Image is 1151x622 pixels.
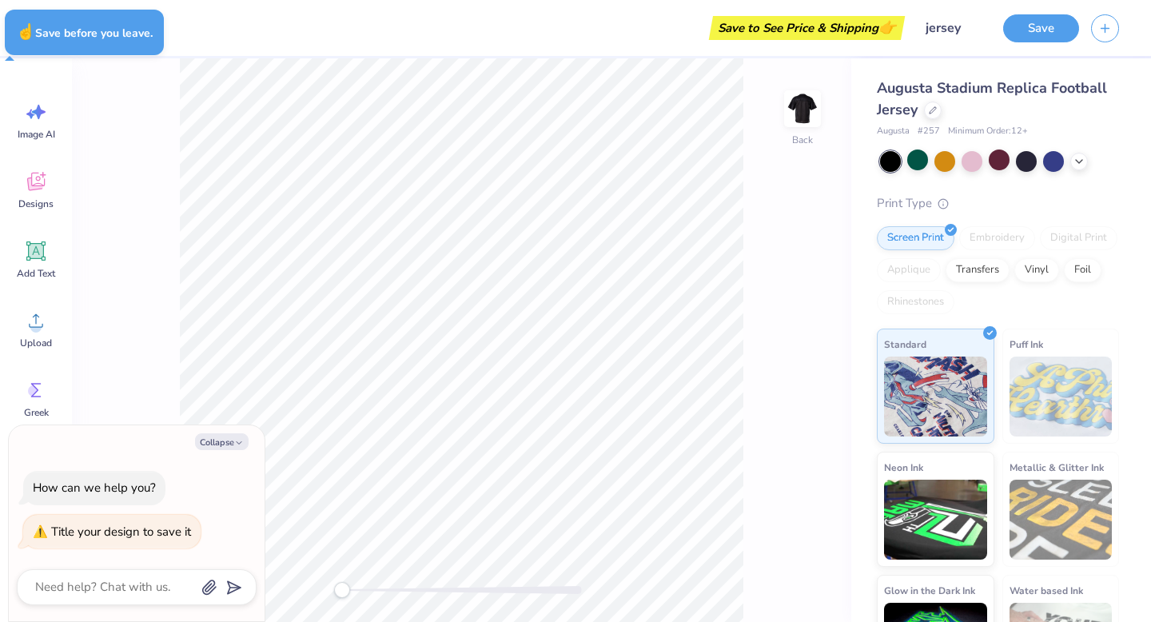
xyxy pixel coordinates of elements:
[946,258,1010,282] div: Transfers
[334,582,350,598] div: Accessibility label
[1040,226,1117,250] div: Digital Print
[1010,336,1043,353] span: Puff Ink
[1010,459,1104,476] span: Metallic & Glitter Ink
[1010,480,1113,560] img: Metallic & Glitter Ink
[195,433,249,450] button: Collapse
[1010,582,1083,599] span: Water based Ink
[713,16,901,40] div: Save to See Price & Shipping
[792,133,813,147] div: Back
[877,78,1107,119] span: Augusta Stadium Replica Football Jersey
[18,128,55,141] span: Image AI
[877,226,954,250] div: Screen Print
[24,406,49,419] span: Greek
[959,226,1035,250] div: Embroidery
[787,93,818,125] img: Back
[877,258,941,282] div: Applique
[1010,357,1113,437] img: Puff Ink
[877,125,910,138] span: Augusta
[884,480,987,560] img: Neon Ink
[918,125,940,138] span: # 257
[884,336,926,353] span: Standard
[18,197,54,210] span: Designs
[913,12,991,44] input: Untitled Design
[51,524,191,540] div: Title your design to save it
[884,459,923,476] span: Neon Ink
[1014,258,1059,282] div: Vinyl
[948,125,1028,138] span: Minimum Order: 12 +
[20,337,52,349] span: Upload
[884,582,975,599] span: Glow in the Dark Ink
[1003,14,1079,42] button: Save
[877,194,1119,213] div: Print Type
[17,267,55,280] span: Add Text
[1064,258,1101,282] div: Foil
[878,18,896,37] span: 👉
[884,357,987,437] img: Standard
[33,480,156,496] div: How can we help you?
[877,290,954,314] div: Rhinestones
